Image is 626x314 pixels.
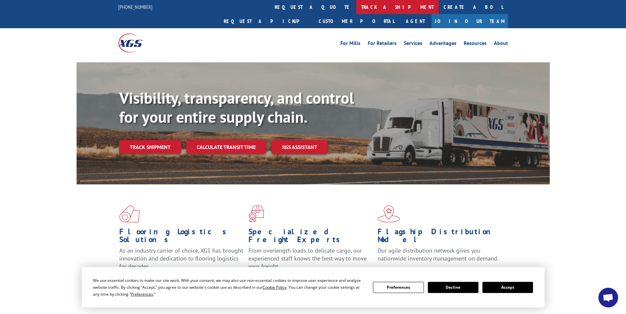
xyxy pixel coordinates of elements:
span: Cookie Policy [263,284,287,290]
p: From overlength loads to delicate cargo, our experienced staff knows the best way to move your fr... [248,247,373,276]
img: xgs-icon-focused-on-flooring-red [248,205,264,222]
span: Preferences [131,291,153,297]
b: Visibility, transparency, and control for your entire supply chain. [119,88,354,127]
a: Services [404,41,422,48]
button: Decline [428,282,478,293]
button: Preferences [373,282,424,293]
div: Open chat [598,288,618,307]
span: As an industry carrier of choice, XGS has brought innovation and dedication to flooring logistics... [119,247,243,270]
a: Advantages [429,41,456,48]
a: Join Our Team [431,14,508,28]
a: Resources [464,41,487,48]
a: For Retailers [368,41,397,48]
a: Calculate transit time [186,140,266,154]
h1: Flagship Distribution Model [378,228,502,247]
a: Request a pickup [219,14,314,28]
img: xgs-icon-total-supply-chain-intelligence-red [119,205,140,222]
div: We use essential cookies to make our site work. With your consent, we may also use non-essential ... [93,277,365,298]
div: Cookie Consent Prompt [82,267,545,307]
a: Track shipment [119,140,181,154]
a: Customer Portal [314,14,399,28]
a: XGS ASSISTANT [271,140,328,154]
img: xgs-icon-flagship-distribution-model-red [378,205,400,222]
a: About [494,41,508,48]
span: Our agile distribution network gives you nationwide inventory management on demand. [378,247,498,262]
button: Accept [482,282,533,293]
a: Agent [399,14,431,28]
a: For Mills [340,41,360,48]
h1: Flooring Logistics Solutions [119,228,243,247]
h1: Specialized Freight Experts [248,228,373,247]
a: [PHONE_NUMBER] [118,4,152,10]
